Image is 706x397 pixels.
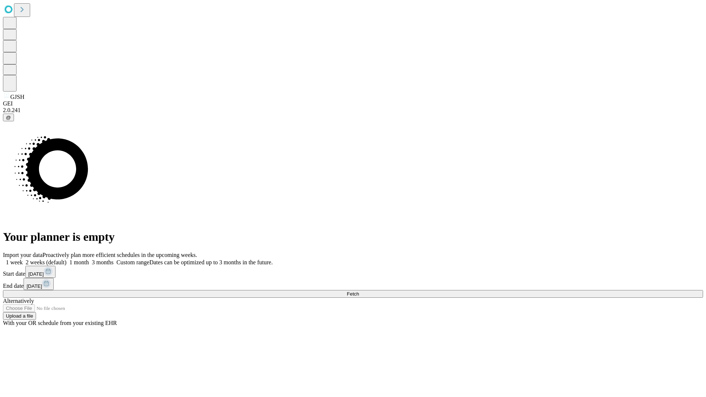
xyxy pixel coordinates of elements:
h1: Your planner is empty [3,230,703,244]
span: Alternatively [3,298,34,304]
div: GEI [3,100,703,107]
span: @ [6,115,11,120]
button: [DATE] [25,266,56,278]
div: Start date [3,266,703,278]
span: Custom range [117,259,149,265]
button: @ [3,114,14,121]
span: [DATE] [28,271,44,277]
span: 1 month [69,259,89,265]
span: GJSH [10,94,24,100]
span: 2 weeks (default) [26,259,67,265]
span: 3 months [92,259,114,265]
span: 1 week [6,259,23,265]
button: Fetch [3,290,703,298]
span: Dates can be optimized up to 3 months in the future. [149,259,272,265]
div: End date [3,278,703,290]
div: 2.0.241 [3,107,703,114]
button: [DATE] [24,278,54,290]
span: With your OR schedule from your existing EHR [3,320,117,326]
button: Upload a file [3,312,36,320]
span: Proactively plan more efficient schedules in the upcoming weeks. [43,252,197,258]
span: Fetch [347,291,359,297]
span: Import your data [3,252,43,258]
span: [DATE] [26,283,42,289]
